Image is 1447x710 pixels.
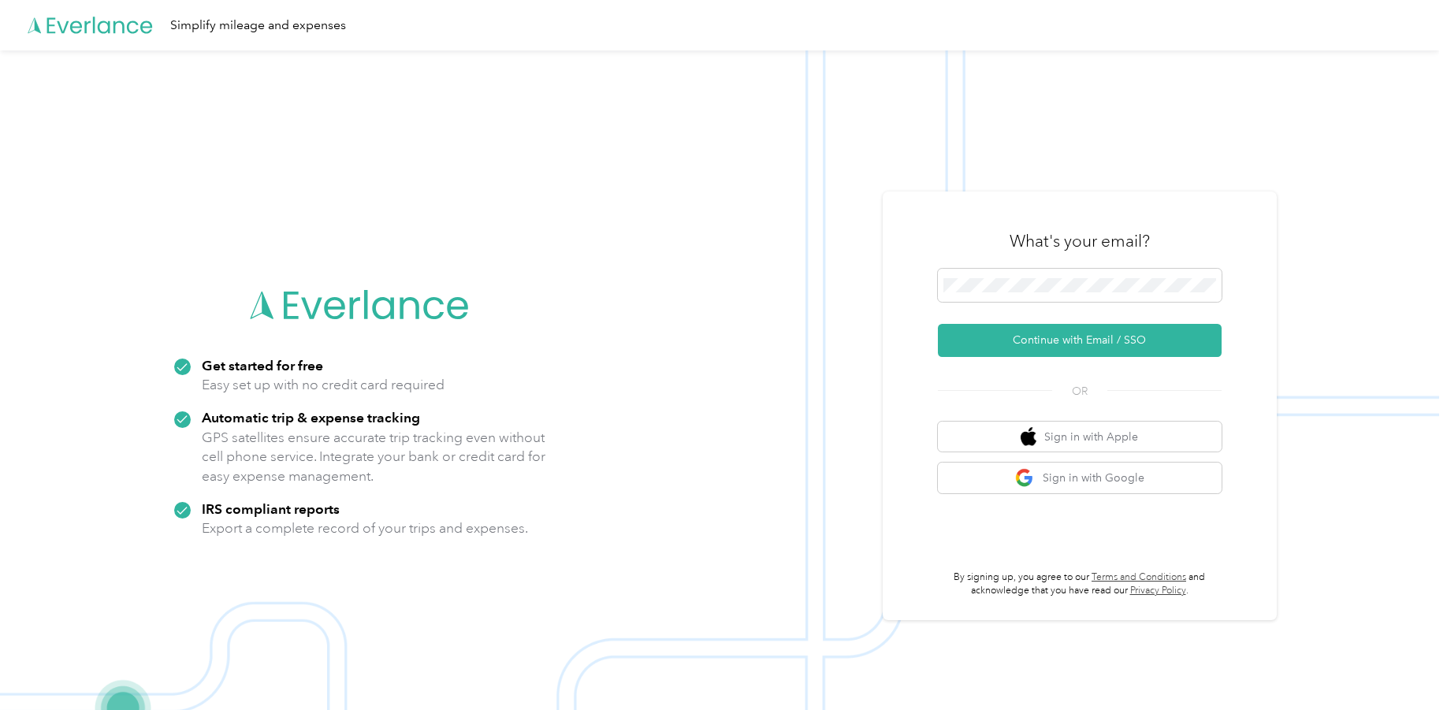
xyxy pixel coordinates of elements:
div: Simplify mileage and expenses [170,16,346,35]
p: GPS satellites ensure accurate trip tracking even without cell phone service. Integrate your bank... [202,428,546,486]
p: By signing up, you agree to our and acknowledge that you have read our . [938,571,1222,598]
img: google logo [1015,468,1035,488]
span: OR [1052,383,1107,400]
a: Terms and Conditions [1092,571,1186,583]
img: apple logo [1021,427,1036,447]
strong: IRS compliant reports [202,500,340,517]
a: Privacy Policy [1130,585,1186,597]
h3: What's your email? [1010,230,1150,252]
button: google logoSign in with Google [938,463,1222,493]
iframe: Everlance-gr Chat Button Frame [1359,622,1447,710]
p: Easy set up with no credit card required [202,375,445,395]
button: apple logoSign in with Apple [938,422,1222,452]
button: Continue with Email / SSO [938,324,1222,357]
strong: Automatic trip & expense tracking [202,409,420,426]
strong: Get started for free [202,357,323,374]
p: Export a complete record of your trips and expenses. [202,519,528,538]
